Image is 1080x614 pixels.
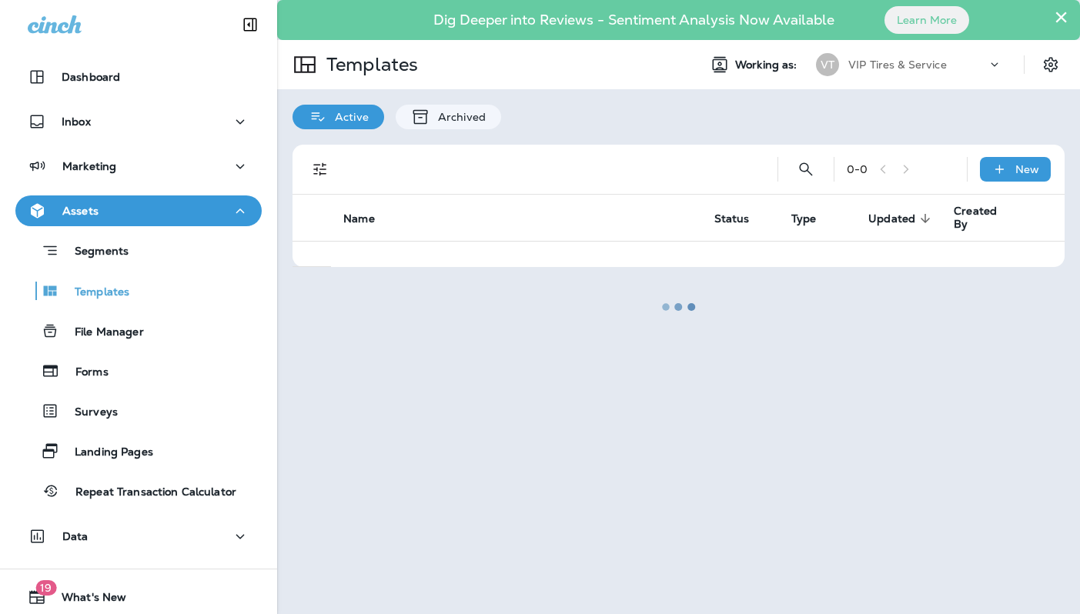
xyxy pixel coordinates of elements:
p: New [1015,163,1039,175]
button: Repeat Transaction Calculator [15,475,262,507]
p: Forms [60,365,109,380]
button: Assets [15,195,262,226]
p: Assets [62,205,99,217]
button: Segments [15,234,262,267]
p: Dashboard [62,71,120,83]
button: Data [15,521,262,552]
span: What's New [46,591,126,609]
button: File Manager [15,315,262,347]
button: Landing Pages [15,435,262,467]
p: Repeat Transaction Calculator [60,486,236,500]
p: Marketing [62,160,116,172]
p: Templates [59,285,129,300]
p: Landing Pages [59,445,153,460]
button: Inbox [15,106,262,137]
button: Surveys [15,395,262,427]
p: Inbox [62,115,91,128]
p: File Manager [59,325,144,340]
span: 19 [35,580,56,596]
button: Collapse Sidebar [229,9,272,40]
button: Forms [15,355,262,387]
button: 19What's New [15,582,262,612]
button: Dashboard [15,62,262,92]
button: Templates [15,275,262,307]
p: Surveys [59,405,118,420]
p: Data [62,530,89,542]
button: Marketing [15,151,262,182]
p: Segments [59,245,129,260]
